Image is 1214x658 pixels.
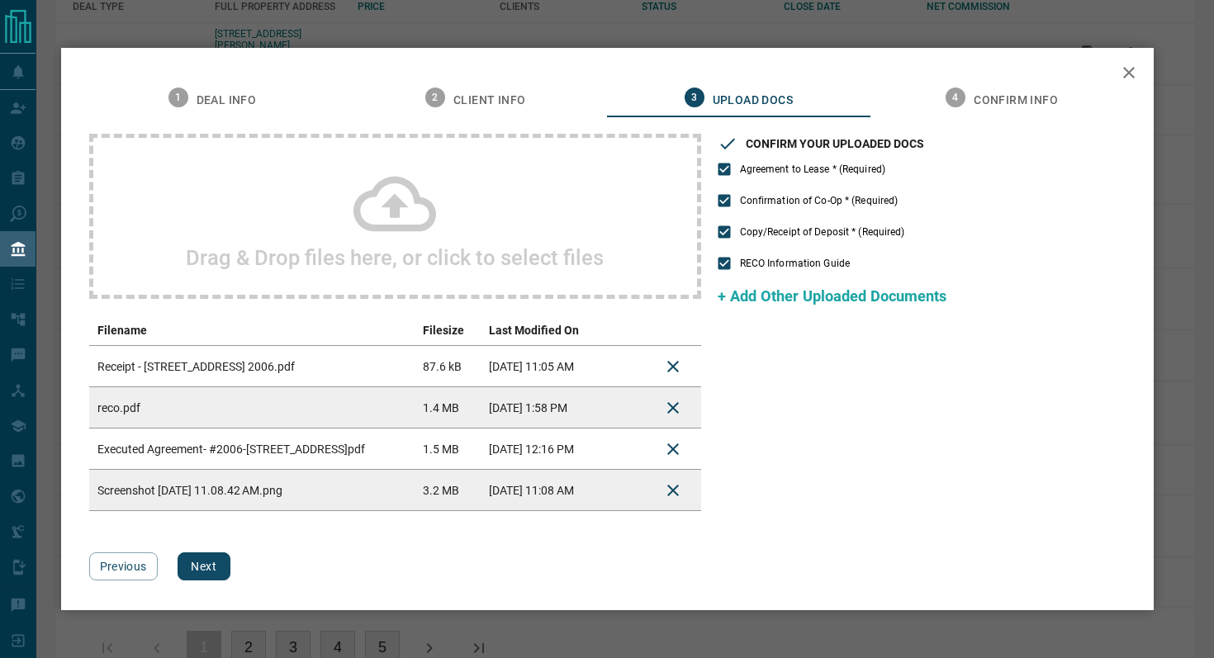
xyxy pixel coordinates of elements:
[89,428,415,470] td: Executed Agreement- #2006-[STREET_ADDRESS]pdf
[432,92,438,103] text: 2
[481,346,603,387] td: [DATE] 11:05 AM
[604,315,645,346] th: download action column
[481,428,603,470] td: [DATE] 12:16 PM
[453,93,525,108] span: Client Info
[415,470,481,511] td: 3.2 MB
[691,92,697,103] text: 3
[178,552,230,580] button: Next
[89,315,415,346] th: Filename
[197,93,257,108] span: Deal Info
[740,256,850,271] span: RECO Information Guide
[186,245,604,270] h2: Drag & Drop files here, or click to select files
[953,92,959,103] text: 4
[175,92,181,103] text: 1
[481,387,603,428] td: [DATE] 1:58 PM
[740,225,905,239] span: Copy/Receipt of Deposit * (Required)
[89,134,701,299] div: Drag & Drop files here, or click to select files
[481,315,603,346] th: Last Modified On
[89,470,415,511] td: Screenshot [DATE] 11.08.42 AM.png
[718,287,946,305] span: + Add Other Uploaded Documents
[653,471,693,510] button: Delete
[653,429,693,469] button: Delete
[713,93,793,108] span: Upload Docs
[740,162,886,177] span: Agreement to Lease * (Required)
[974,93,1058,108] span: Confirm Info
[653,347,693,386] button: Delete
[89,346,415,387] td: Receipt - [STREET_ADDRESS] 2006.pdf
[481,470,603,511] td: [DATE] 11:08 AM
[746,137,924,150] h3: CONFIRM YOUR UPLOADED DOCS
[415,387,481,428] td: 1.4 MB
[645,315,701,346] th: delete file action column
[89,387,415,428] td: reco.pdf
[89,552,158,580] button: Previous
[415,315,481,346] th: Filesize
[653,388,693,428] button: Delete
[740,193,899,208] span: Confirmation of Co-Op * (Required)
[415,346,481,387] td: 87.6 kB
[415,428,481,470] td: 1.5 MB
